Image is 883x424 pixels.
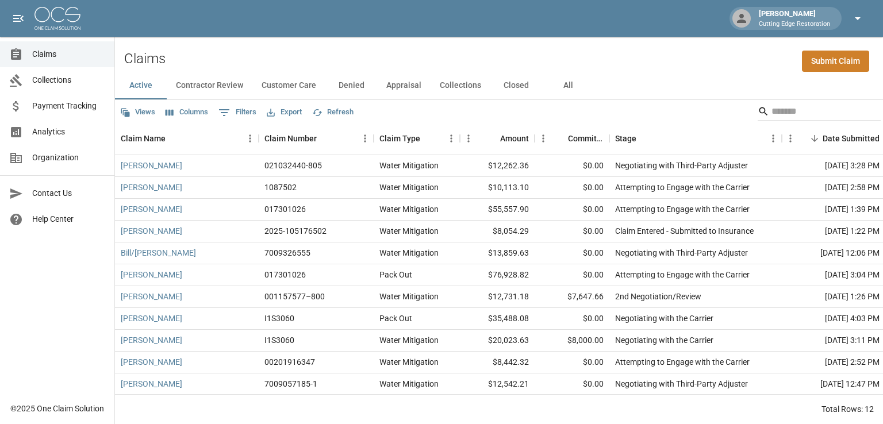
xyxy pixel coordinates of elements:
button: Select columns [163,103,211,121]
span: Contact Us [32,187,105,199]
div: Attempting to Engage with the Carrier [615,356,750,368]
div: Total Rows: 12 [821,403,874,415]
div: 021032440-805 [264,160,322,171]
div: $55,557.90 [460,199,535,221]
div: Claim Number [259,122,374,155]
a: Submit Claim [802,51,869,72]
div: Claim Type [379,122,420,155]
div: 017301026 [264,203,306,215]
div: Claim Name [115,122,259,155]
button: Sort [807,130,823,147]
div: $0.00 [535,373,609,395]
a: [PERSON_NAME] [121,182,182,193]
img: ocs-logo-white-transparent.png [34,7,80,30]
div: Attempting to Engage with the Carrier [615,182,750,193]
div: $20,023.63 [460,330,535,352]
button: Show filters [216,103,259,122]
div: Negotiating with Third-Party Adjuster [615,247,748,259]
div: $0.00 [535,155,609,177]
button: Sort [552,130,568,147]
h2: Claims [124,51,166,67]
button: Active [115,72,167,99]
p: Cutting Edge Restoration [759,20,830,29]
div: 7009057185-1 [264,378,317,390]
div: Water Mitigation [379,247,439,259]
div: Stage [609,122,782,155]
div: Water Mitigation [379,160,439,171]
button: Menu [460,130,477,147]
a: [PERSON_NAME] [121,313,182,324]
div: 2nd Negotiation/Review [615,291,701,302]
span: Collections [32,74,105,86]
div: $12,731.18 [460,286,535,308]
div: $0.00 [535,352,609,373]
div: Date Submitted [823,122,880,155]
div: $8,054.29 [460,221,535,242]
div: $8,000.00 [535,330,609,352]
div: Amount [500,122,529,155]
div: Pack Out [379,313,412,324]
div: Water Mitigation [379,334,439,346]
div: Water Mitigation [379,182,439,193]
div: Water Mitigation [379,203,439,215]
div: $0.00 [535,177,609,199]
div: Water Mitigation [379,356,439,368]
div: $0.00 [535,264,609,286]
div: Attempting to Engage with the Carrier [615,203,750,215]
button: Menu [241,130,259,147]
div: $76,928.82 [460,264,535,286]
div: Water Mitigation [379,378,439,390]
button: Menu [765,130,782,147]
div: 017301026 [264,269,306,280]
a: [PERSON_NAME] [121,160,182,171]
button: Sort [317,130,333,147]
div: $13,859.63 [460,242,535,264]
a: [PERSON_NAME] [121,269,182,280]
span: Payment Tracking [32,100,105,112]
div: I1S3060 [264,313,294,324]
div: 2025-105176502 [264,225,327,237]
div: $7,647.66 [535,286,609,308]
div: 00201916347 [264,356,315,368]
div: Negotiating with the Carrier [615,313,713,324]
div: 1087502 [264,182,297,193]
button: Denied [325,72,377,99]
a: [PERSON_NAME] [121,334,182,346]
div: Stage [615,122,636,155]
button: Sort [420,130,436,147]
div: [PERSON_NAME] [754,8,835,29]
div: $10,113.10 [460,177,535,199]
div: Water Mitigation [379,225,439,237]
button: Menu [535,130,552,147]
button: All [542,72,594,99]
div: Claim Number [264,122,317,155]
div: Committed Amount [568,122,604,155]
div: Negotiating with the Carrier [615,334,713,346]
span: Analytics [32,126,105,138]
div: $12,542.21 [460,373,535,395]
button: Closed [490,72,542,99]
button: Sort [636,130,652,147]
a: [PERSON_NAME] [121,356,182,368]
div: Claim Name [121,122,166,155]
button: Appraisal [377,72,431,99]
div: $0.00 [535,221,609,242]
button: Menu [356,130,374,147]
div: 7009326555 [264,247,310,259]
div: Negotiating with Third-Party Adjuster [615,378,748,390]
div: Claim Type [374,122,460,155]
span: Claims [32,48,105,60]
a: [PERSON_NAME] [121,225,182,237]
div: $12,262.36 [460,155,535,177]
div: $8,442.32 [460,352,535,373]
button: Refresh [309,103,356,121]
a: [PERSON_NAME] [121,291,182,302]
button: Export [264,103,305,121]
div: dynamic tabs [115,72,883,99]
div: Attempting to Engage with the Carrier [615,269,750,280]
div: Amount [460,122,535,155]
a: [PERSON_NAME] [121,378,182,390]
div: Pack Out [379,269,412,280]
button: Collections [431,72,490,99]
a: [PERSON_NAME] [121,203,182,215]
